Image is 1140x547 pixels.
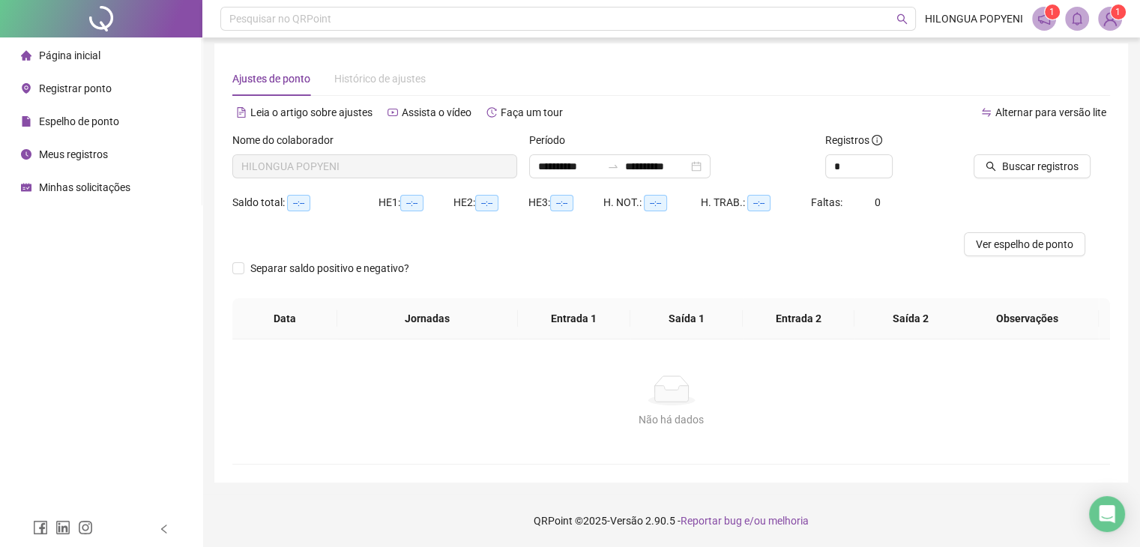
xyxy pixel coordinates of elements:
span: to [607,160,619,172]
th: Jornadas [337,298,518,339]
th: Data [232,298,337,339]
span: --:-- [550,195,573,211]
button: Buscar registros [974,154,1091,178]
div: HE 3: [528,194,603,211]
span: youtube [387,107,398,118]
span: environment [21,83,31,94]
th: Observações [956,298,1100,339]
div: HE 2: [453,194,528,211]
div: H. NOT.: [603,194,701,211]
label: Nome do colaborador [232,132,343,148]
sup: Atualize o seu contato no menu Meus Dados [1111,4,1126,19]
span: Observações [968,310,1088,327]
th: Entrada 1 [518,298,630,339]
div: Não há dados [250,411,1092,428]
span: Separar saldo positivo e negativo? [244,260,415,276]
img: 82535 [1099,7,1121,30]
span: Ver espelho de ponto [976,236,1073,253]
span: HILONGUA POPYENI [241,155,508,178]
span: 1 [1049,7,1055,17]
span: --:-- [747,195,770,211]
span: home [21,50,31,61]
span: search [986,161,996,172]
div: Saldo total: [232,194,379,211]
span: info-circle [872,135,882,145]
th: Entrada 2 [743,298,855,339]
span: Alternar para versão lite [995,106,1106,118]
footer: QRPoint © 2025 - 2.90.5 - [202,495,1140,547]
span: Reportar bug e/ou melhoria [681,515,809,527]
span: --:-- [287,195,310,211]
span: file [21,116,31,127]
span: Registrar ponto [39,82,112,94]
span: swap [981,107,992,118]
span: Minhas solicitações [39,181,130,193]
span: left [159,524,169,534]
span: Meus registros [39,148,108,160]
span: 1 [1115,7,1121,17]
span: Página inicial [39,49,100,61]
span: --:-- [400,195,423,211]
div: HE 1: [379,194,453,211]
span: Faça um tour [501,106,563,118]
span: facebook [33,520,48,535]
th: Saída 1 [630,298,743,339]
span: 0 [875,196,881,208]
span: bell [1070,12,1084,25]
span: clock-circle [21,149,31,160]
span: swap-right [607,160,619,172]
span: file-text [236,107,247,118]
span: --:-- [475,195,498,211]
span: Histórico de ajustes [334,73,426,85]
span: Buscar registros [1002,158,1079,175]
label: Período [529,132,575,148]
div: Open Intercom Messenger [1089,496,1125,532]
span: notification [1037,12,1051,25]
span: Espelho de ponto [39,115,119,127]
span: HILONGUA POPYENI [925,10,1023,27]
span: history [486,107,497,118]
span: Leia o artigo sobre ajustes [250,106,373,118]
sup: 1 [1045,4,1060,19]
span: instagram [78,520,93,535]
span: Ajustes de ponto [232,73,310,85]
span: Registros [825,132,882,148]
button: Ver espelho de ponto [964,232,1085,256]
div: H. TRAB.: [701,194,810,211]
span: linkedin [55,520,70,535]
span: --:-- [644,195,667,211]
span: Versão [610,515,643,527]
span: schedule [21,182,31,193]
span: Assista o vídeo [402,106,471,118]
span: Faltas: [811,196,845,208]
span: search [896,13,908,25]
th: Saída 2 [854,298,967,339]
